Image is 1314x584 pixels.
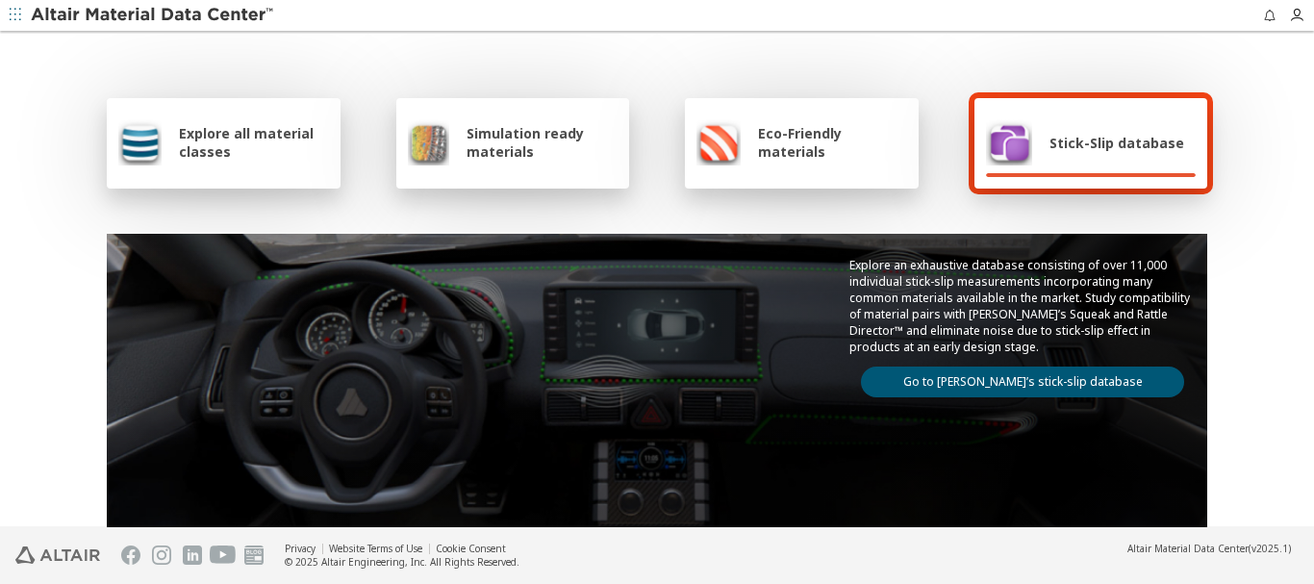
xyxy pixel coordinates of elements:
a: Privacy [285,542,316,555]
img: Eco-Friendly materials [696,119,741,165]
a: Cookie Consent [436,542,506,555]
span: Altair Material Data Center [1127,542,1249,555]
div: © 2025 Altair Engineering, Inc. All Rights Reserved. [285,555,519,569]
span: Simulation ready materials [467,124,618,161]
img: Stick-Slip database [986,119,1032,165]
span: Stick-Slip database [1049,134,1184,152]
span: Eco-Friendly materials [758,124,906,161]
img: Altair Material Data Center [31,6,276,25]
a: Go to [PERSON_NAME]’s stick-slip database [861,367,1184,397]
img: Explore all material classes [118,119,162,165]
p: Explore an exhaustive database consisting of over 11,000 individual stick-slip measurements incor... [849,257,1196,355]
a: Website Terms of Use [329,542,422,555]
div: (v2025.1) [1127,542,1291,555]
img: Altair Engineering [15,546,100,564]
img: Simulation ready materials [408,119,449,165]
span: Explore all material classes [179,124,329,161]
